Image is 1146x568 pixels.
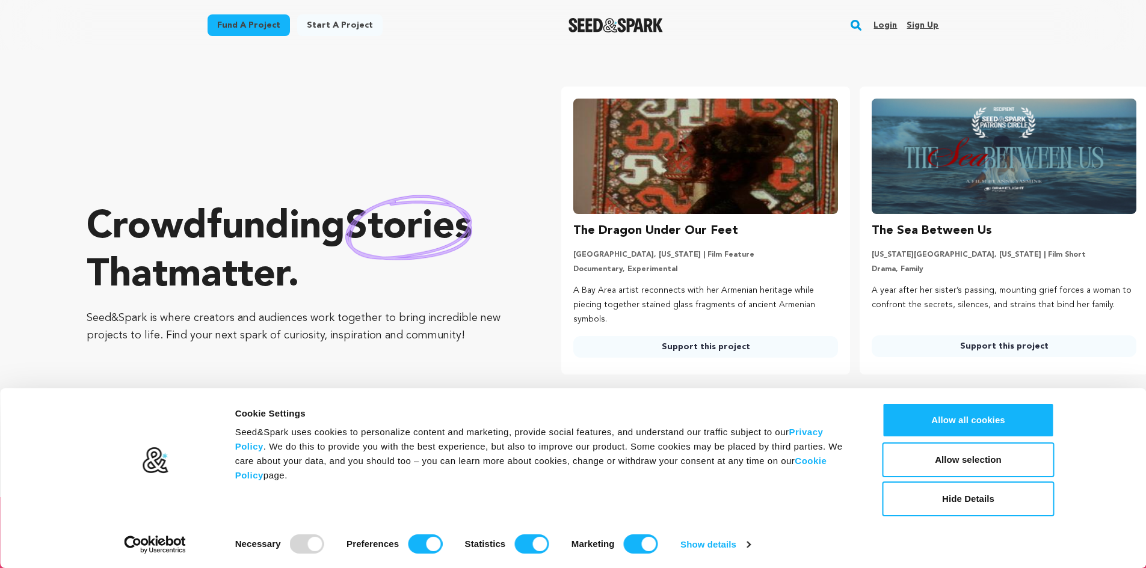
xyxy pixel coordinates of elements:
strong: Preferences [347,539,399,549]
button: Hide Details [883,481,1055,516]
p: Crowdfunding that . [87,204,513,300]
img: The Dragon Under Our Feet image [573,99,838,214]
h3: The Sea Between Us [872,221,992,240]
p: [US_STATE][GEOGRAPHIC_DATA], [US_STATE] | Film Short [872,250,1136,260]
strong: Statistics [465,539,506,549]
a: Start a project [297,14,383,36]
strong: Necessary [235,539,281,549]
button: Allow selection [883,442,1055,477]
span: matter [168,257,288,295]
button: Allow all cookies [883,403,1055,438]
a: Show details [680,536,750,554]
a: Sign up [907,16,938,35]
strong: Marketing [571,539,615,549]
a: Support this project [573,336,838,358]
p: [GEOGRAPHIC_DATA], [US_STATE] | Film Feature [573,250,838,260]
a: Login [873,16,897,35]
a: Fund a project [208,14,290,36]
img: Seed&Spark Logo Dark Mode [568,18,663,32]
p: Documentary, Experimental [573,264,838,274]
img: logo [141,447,168,474]
p: Drama, Family [872,264,1136,274]
a: Usercentrics Cookiebot - opens in a new window [102,536,208,554]
p: A Bay Area artist reconnects with her Armenian heritage while piecing together stained glass frag... [573,284,838,326]
div: Cookie Settings [235,406,855,421]
p: Seed&Spark is where creators and audiences work together to bring incredible new projects to life... [87,310,513,344]
a: Support this project [872,335,1136,357]
img: The Sea Between Us image [872,99,1136,214]
a: Seed&Spark Homepage [568,18,663,32]
img: hand sketched image [345,195,472,260]
p: A year after her sister’s passing, mounting grief forces a woman to confront the secrets, silence... [872,284,1136,313]
h3: The Dragon Under Our Feet [573,221,738,240]
div: Seed&Spark uses cookies to personalize content and marketing, provide social features, and unders... [235,425,855,483]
